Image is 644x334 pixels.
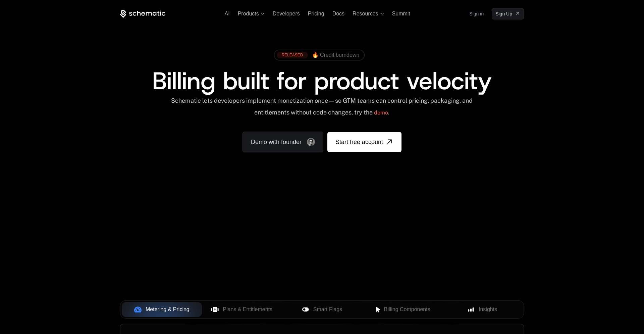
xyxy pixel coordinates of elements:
[495,10,512,17] span: Sign Up
[273,11,300,16] a: Developers
[225,11,230,16] a: AI
[327,132,401,152] a: [object Object]
[170,97,473,121] div: Schematic lets developers implement monetization once — so GTM teams can control pricing, packagi...
[313,305,342,314] span: Smart Flags
[243,132,323,152] a: Demo with founder, ,[object Object]
[392,11,410,16] a: Summit
[384,305,430,314] span: Billing Components
[469,8,484,19] a: Sign in
[277,52,308,58] div: RELEASED
[122,302,202,317] button: Metering & Pricing
[277,52,359,58] a: [object Object],[object Object]
[353,11,378,17] span: Resources
[479,305,497,314] span: Insights
[282,302,362,317] button: Smart Flags
[442,302,522,317] button: Insights
[492,8,524,19] a: [object Object]
[146,305,190,314] span: Metering & Pricing
[332,11,344,16] a: Docs
[152,65,492,97] span: Billing built for product velocity
[312,52,360,58] span: 🔥 Credit burndown
[374,105,388,121] a: demo
[238,11,259,17] span: Products
[308,11,324,16] a: Pricing
[223,305,272,314] span: Plans & Entitlements
[202,302,282,317] button: Plans & Entitlements
[362,302,442,317] button: Billing Components
[307,138,315,146] img: Founder
[335,137,383,147] span: Start free account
